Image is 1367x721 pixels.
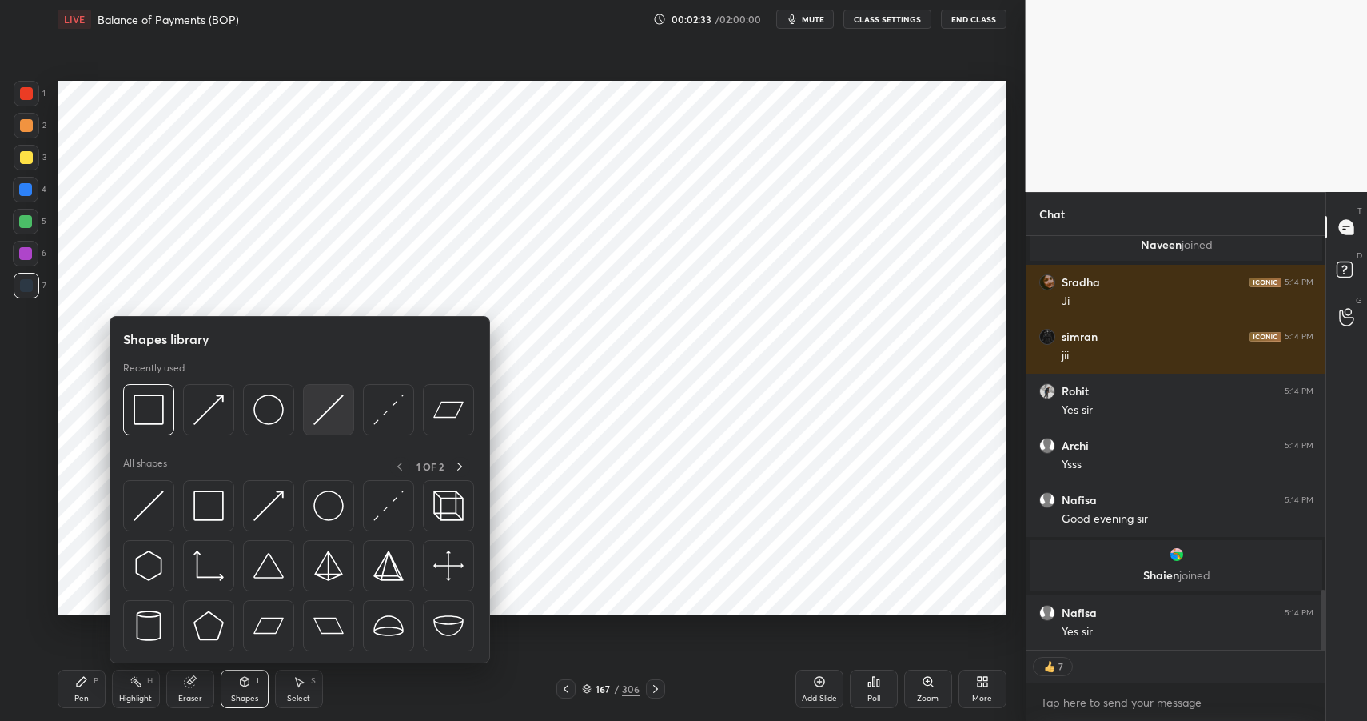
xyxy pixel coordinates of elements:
[1062,403,1313,419] div: Yes sir
[313,395,344,425] img: svg+xml;charset=utf-8,%3Csvg%20xmlns%3D%22http%3A%2F%2Fwww.w3.org%2F2000%2Fsvg%22%20width%3D%2230...
[257,677,261,685] div: L
[1039,492,1055,508] img: default.png
[313,611,344,641] img: svg+xml;charset=utf-8,%3Csvg%20xmlns%3D%22http%3A%2F%2Fwww.w3.org%2F2000%2Fsvg%22%20width%3D%2244...
[867,695,880,703] div: Poll
[1285,608,1313,618] div: 5:14 PM
[178,695,202,703] div: Eraser
[134,491,164,521] img: svg+xml;charset=utf-8,%3Csvg%20xmlns%3D%22http%3A%2F%2Fwww.w3.org%2F2000%2Fsvg%22%20width%3D%2230...
[134,551,164,581] img: svg+xml;charset=utf-8,%3Csvg%20xmlns%3D%22http%3A%2F%2Fwww.w3.org%2F2000%2Fsvg%22%20width%3D%2230...
[972,695,992,703] div: More
[1062,330,1098,344] h6: simran
[1285,278,1313,287] div: 5:14 PM
[1039,605,1055,621] img: default.png
[622,682,640,696] div: 306
[1062,384,1089,399] h6: Rohit
[1249,278,1281,287] img: iconic-dark.1390631f.png
[595,684,611,694] div: 167
[1285,332,1313,342] div: 5:14 PM
[119,695,152,703] div: Highlight
[58,10,91,29] div: LIVE
[373,491,404,521] img: svg+xml;charset=utf-8,%3Csvg%20xmlns%3D%22http%3A%2F%2Fwww.w3.org%2F2000%2Fsvg%22%20width%3D%2230...
[1285,495,1313,505] div: 5:14 PM
[1249,332,1281,342] img: iconic-dark.1390631f.png
[1039,383,1055,399] img: 3644029418ea4c75b76899fa31defacf.jpg
[373,551,404,581] img: svg+xml;charset=utf-8,%3Csvg%20xmlns%3D%22http%3A%2F%2Fwww.w3.org%2F2000%2Fsvg%22%20width%3D%2234...
[123,362,185,375] p: Recently used
[843,10,931,29] button: CLASS SETTINGS
[1062,439,1089,453] h6: Archi
[193,395,224,425] img: svg+xml;charset=utf-8,%3Csvg%20xmlns%3D%22http%3A%2F%2Fwww.w3.org%2F2000%2Fsvg%22%20width%3D%2230...
[123,457,167,477] p: All shapes
[433,611,464,641] img: svg+xml;charset=utf-8,%3Csvg%20xmlns%3D%22http%3A%2F%2Fwww.w3.org%2F2000%2Fsvg%22%20width%3D%2238...
[1039,438,1055,454] img: default.png
[802,14,824,25] span: mute
[1181,237,1212,252] span: joined
[1062,493,1097,507] h6: Nafisa
[193,491,224,521] img: svg+xml;charset=utf-8,%3Csvg%20xmlns%3D%22http%3A%2F%2Fwww.w3.org%2F2000%2Fsvg%22%20width%3D%2234...
[1062,348,1313,364] div: jii
[1168,547,1184,563] img: 3
[13,209,46,234] div: 5
[433,491,464,521] img: svg+xml;charset=utf-8,%3Csvg%20xmlns%3D%22http%3A%2F%2Fwww.w3.org%2F2000%2Fsvg%22%20width%3D%2235...
[1357,205,1362,217] p: T
[253,395,284,425] img: svg+xml;charset=utf-8,%3Csvg%20xmlns%3D%22http%3A%2F%2Fwww.w3.org%2F2000%2Fsvg%22%20width%3D%2236...
[1178,567,1210,583] span: joined
[917,695,939,703] div: Zoom
[313,551,344,581] img: svg+xml;charset=utf-8,%3Csvg%20xmlns%3D%22http%3A%2F%2Fwww.w3.org%2F2000%2Fsvg%22%20width%3D%2234...
[1039,329,1055,345] img: 3
[1062,294,1313,310] div: Ji
[94,677,98,685] div: P
[13,177,46,202] div: 4
[231,695,258,703] div: Shapes
[1040,238,1313,251] p: Naveen
[311,677,316,685] div: S
[253,491,284,521] img: svg+xml;charset=utf-8,%3Csvg%20xmlns%3D%22http%3A%2F%2Fwww.w3.org%2F2000%2Fsvg%22%20width%3D%2230...
[253,551,284,581] img: svg+xml;charset=utf-8,%3Csvg%20xmlns%3D%22http%3A%2F%2Fwww.w3.org%2F2000%2Fsvg%22%20width%3D%2238...
[193,611,224,641] img: svg+xml;charset=utf-8,%3Csvg%20xmlns%3D%22http%3A%2F%2Fwww.w3.org%2F2000%2Fsvg%22%20width%3D%2234...
[373,395,404,425] img: svg+xml;charset=utf-8,%3Csvg%20xmlns%3D%22http%3A%2F%2Fwww.w3.org%2F2000%2Fsvg%22%20width%3D%2230...
[1039,274,1055,290] img: cd5a9f1d1321444b9a7393d5ef26527c.jpg
[1357,250,1362,262] p: D
[1062,457,1313,473] div: Ysss
[433,395,464,425] img: svg+xml;charset=utf-8,%3Csvg%20xmlns%3D%22http%3A%2F%2Fwww.w3.org%2F2000%2Fsvg%22%20width%3D%2244...
[253,611,284,641] img: svg+xml;charset=utf-8,%3Csvg%20xmlns%3D%22http%3A%2F%2Fwww.w3.org%2F2000%2Fsvg%22%20width%3D%2244...
[1062,624,1313,640] div: Yes sir
[1026,236,1326,650] div: grid
[1356,294,1362,306] p: G
[98,12,239,27] h4: Balance of Payments (BOP)
[134,611,164,641] img: svg+xml;charset=utf-8,%3Csvg%20xmlns%3D%22http%3A%2F%2Fwww.w3.org%2F2000%2Fsvg%22%20width%3D%2228...
[1026,193,1078,235] p: Chat
[123,330,209,349] h5: Shapes library
[74,695,89,703] div: Pen
[1285,441,1313,451] div: 5:14 PM
[147,677,153,685] div: H
[13,241,46,266] div: 6
[373,611,404,641] img: svg+xml;charset=utf-8,%3Csvg%20xmlns%3D%22http%3A%2F%2Fwww.w3.org%2F2000%2Fsvg%22%20width%3D%2238...
[416,460,444,473] p: 1 OF 2
[1062,606,1097,620] h6: Nafisa
[14,81,46,106] div: 1
[313,491,344,521] img: svg+xml;charset=utf-8,%3Csvg%20xmlns%3D%22http%3A%2F%2Fwww.w3.org%2F2000%2Fsvg%22%20width%3D%2236...
[1042,659,1058,675] img: thumbs_up.png
[941,10,1006,29] button: End Class
[134,395,164,425] img: svg+xml;charset=utf-8,%3Csvg%20xmlns%3D%22http%3A%2F%2Fwww.w3.org%2F2000%2Fsvg%22%20width%3D%2234...
[614,684,619,694] div: /
[1062,511,1313,527] div: Good evening sir
[1040,569,1313,582] p: Shaien
[14,113,46,138] div: 2
[802,695,837,703] div: Add Slide
[14,145,46,170] div: 3
[287,695,310,703] div: Select
[14,273,46,298] div: 7
[1285,387,1313,396] div: 5:14 PM
[433,551,464,581] img: svg+xml;charset=utf-8,%3Csvg%20xmlns%3D%22http%3A%2F%2Fwww.w3.org%2F2000%2Fsvg%22%20width%3D%2240...
[1062,275,1100,290] h6: Sradha
[1058,660,1064,673] div: 7
[193,551,224,581] img: svg+xml;charset=utf-8,%3Csvg%20xmlns%3D%22http%3A%2F%2Fwww.w3.org%2F2000%2Fsvg%22%20width%3D%2233...
[776,10,834,29] button: mute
